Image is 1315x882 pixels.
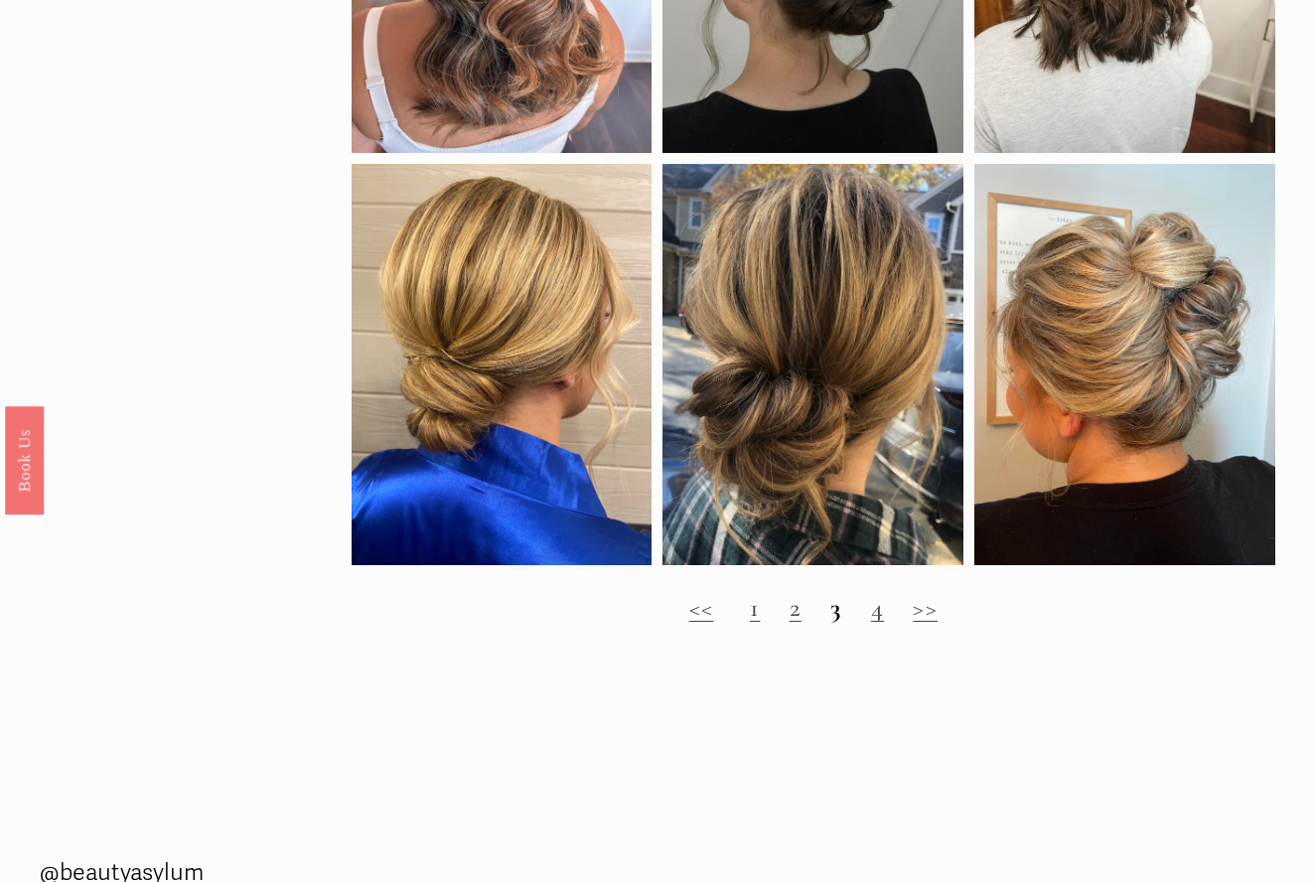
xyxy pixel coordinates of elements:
strong: 3 [830,592,841,624]
a: << [689,592,714,624]
a: >> [913,592,938,624]
a: 2 [790,592,802,624]
a: 1 [750,592,760,624]
a: Book Us [5,406,44,514]
a: 4 [871,592,884,624]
